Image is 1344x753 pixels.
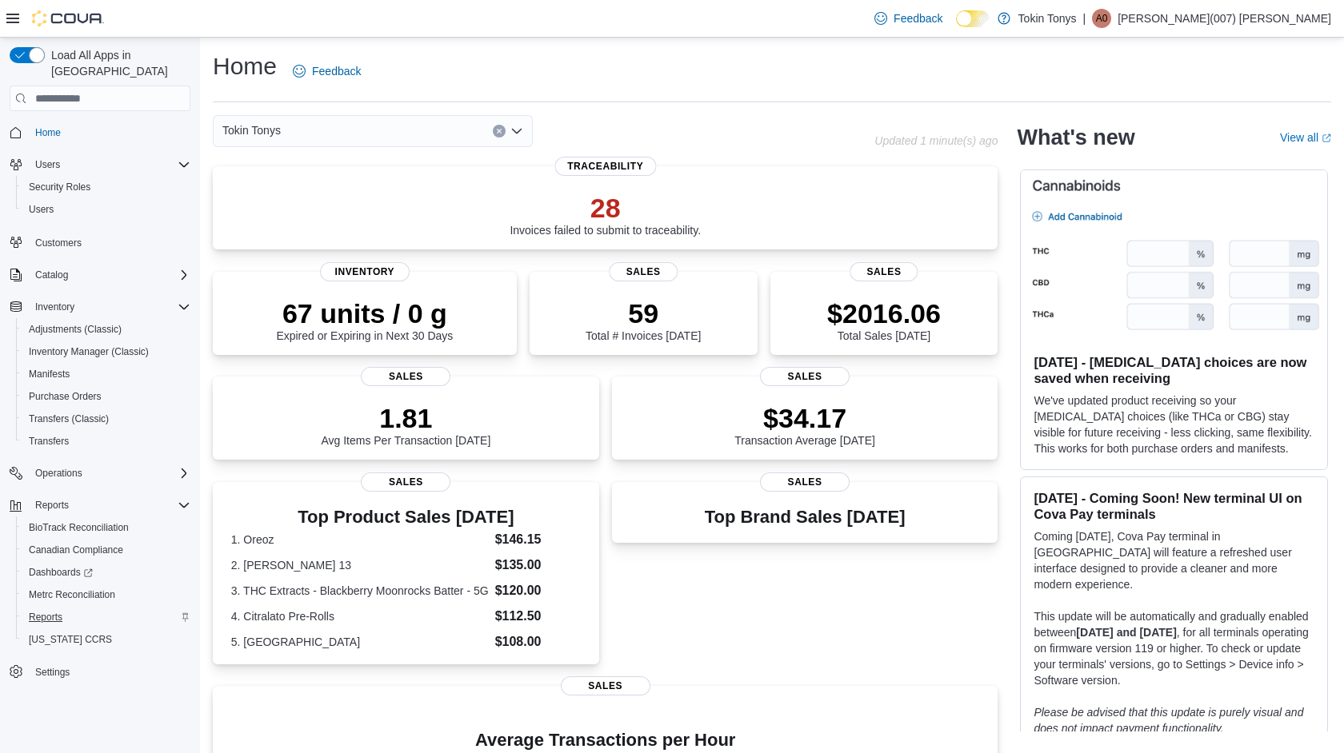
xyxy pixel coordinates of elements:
[510,192,701,237] div: Invoices failed to submit to traceability.
[231,634,489,650] dt: 5. [GEOGRAPHIC_DATA]
[22,409,115,428] a: Transfers (Classic)
[22,563,190,582] span: Dashboards
[22,518,190,537] span: BioTrack Reconciliation
[22,608,69,627] a: Reports
[827,297,941,329] p: $2016.06
[22,177,97,197] a: Security Roles
[29,390,102,403] span: Purchase Orders
[16,539,197,561] button: Canadian Compliance
[10,114,190,725] nav: Complex example
[16,176,197,198] button: Security Roles
[1096,9,1108,28] span: A0
[22,608,190,627] span: Reports
[22,387,190,406] span: Purchase Orders
[35,269,68,281] span: Catalog
[3,230,197,253] button: Customers
[705,508,906,527] h3: Top Brand Sales [DATE]
[1076,626,1176,639] strong: [DATE] and [DATE]
[510,192,701,224] p: 28
[1034,354,1314,386] h3: [DATE] - [MEDICAL_DATA] choices are now saved when receiving
[22,409,190,428] span: Transfers (Classic)
[956,10,990,27] input: Dark Mode
[16,561,197,584] a: Dashboards
[29,412,109,425] span: Transfers (Classic)
[874,134,998,147] p: Updated 1 minute(s) ago
[361,367,450,386] span: Sales
[226,731,985,750] h4: Average Transactions per Hour
[29,662,190,682] span: Settings
[29,464,89,483] button: Operations
[1280,131,1331,144] a: View allExternal link
[1092,9,1111,28] div: Andrew(007) Chavez
[868,2,949,34] a: Feedback
[312,63,361,79] span: Feedback
[22,200,60,219] a: Users
[22,432,75,451] a: Transfers
[22,630,118,649] a: [US_STATE] CCRS
[29,155,66,174] button: Users
[3,296,197,318] button: Inventory
[22,518,135,537] a: BioTrack Reconciliation
[29,345,149,358] span: Inventory Manager (Classic)
[231,532,489,548] dt: 1. Oreoz
[32,10,104,26] img: Cova
[16,363,197,385] button: Manifests
[554,157,656,176] span: Traceability
[22,342,155,361] a: Inventory Manager (Classic)
[22,320,128,339] a: Adjustments (Classic)
[3,494,197,516] button: Reports
[495,607,581,626] dd: $112.50
[586,297,701,329] p: 59
[35,467,82,480] span: Operations
[45,47,190,79] span: Load All Apps in [GEOGRAPHIC_DATA]
[3,462,197,484] button: Operations
[495,581,581,600] dd: $120.00
[16,318,197,341] button: Adjustments (Classic)
[495,530,581,549] dd: $146.15
[213,50,277,82] h1: Home
[29,297,81,317] button: Inventory
[35,158,60,171] span: Users
[35,666,70,679] span: Settings
[850,262,918,281] span: Sales
[35,499,69,512] span: Reports
[231,583,489,599] dt: 3. THC Extracts - Blackberry Moonrocks Batter - 5G
[16,198,197,221] button: Users
[1034,608,1314,688] p: This update will be automatically and gradually enabled between , for all terminals operating on ...
[29,496,75,515] button: Reports
[16,584,197,606] button: Metrc Reconciliation
[16,408,197,430] button: Transfers (Classic)
[35,237,82,249] span: Customers
[16,628,197,651] button: [US_STATE] CCRS
[3,264,197,286] button: Catalog
[29,368,70,380] span: Manifests
[1018,9,1077,28] p: Tokin Tonys
[29,464,190,483] span: Operations
[827,297,941,342] div: Total Sales [DATE]
[3,121,197,144] button: Home
[16,516,197,539] button: BioTrack Reconciliation
[22,540,190,560] span: Canadian Compliance
[22,585,190,604] span: Metrc Reconciliation
[760,367,850,386] span: Sales
[561,676,650,695] span: Sales
[16,430,197,452] button: Transfers
[29,265,190,285] span: Catalog
[361,472,450,492] span: Sales
[321,402,490,434] p: 1.81
[35,126,61,139] span: Home
[586,297,701,342] div: Total # Invoices [DATE]
[760,472,850,492] span: Sales
[22,200,190,219] span: Users
[29,496,190,515] span: Reports
[1118,9,1331,28] p: [PERSON_NAME](007) [PERSON_NAME]
[22,365,76,384] a: Manifests
[22,177,190,197] span: Security Roles
[29,297,190,317] span: Inventory
[29,122,190,142] span: Home
[1322,133,1331,143] svg: External link
[22,342,190,361] span: Inventory Manager (Classic)
[29,181,90,193] span: Security Roles
[1017,125,1134,150] h2: What's new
